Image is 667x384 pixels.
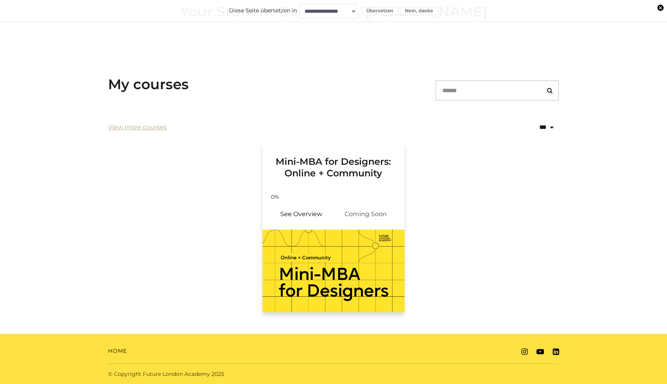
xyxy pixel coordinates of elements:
[272,144,395,179] h3: Mini-MBA for Designers: Online + Community
[269,205,333,223] a: Mini-MBA for Designers: Online + Community: See Overview
[400,7,438,15] button: Nein, danke
[108,123,167,132] a: View more courses
[266,193,284,201] span: 0%
[333,205,398,223] span: Coming Soon
[361,7,398,15] button: Übersetzen
[102,370,333,378] div: © Copyright Future London Academy 2025
[108,76,189,93] h3: My courses
[506,117,559,137] select: status
[108,347,127,355] a: Home
[8,3,659,18] form: Diese Seite übersetzen in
